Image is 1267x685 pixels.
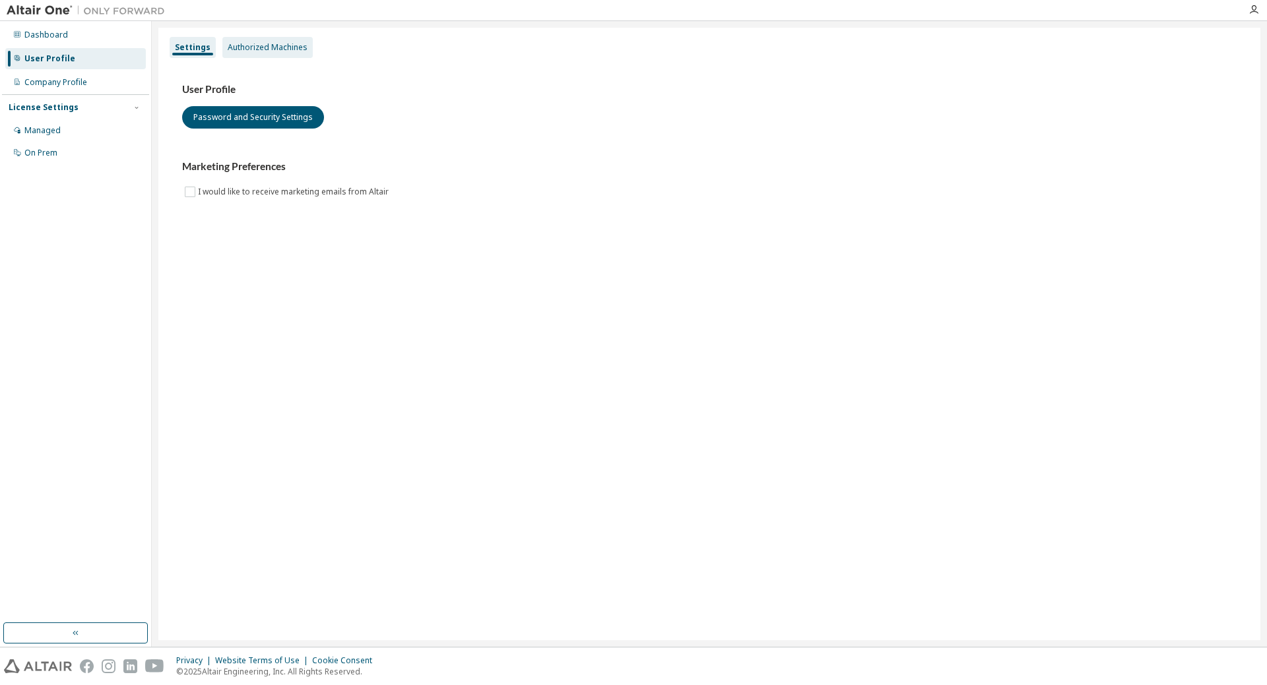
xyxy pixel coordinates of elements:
[215,655,312,666] div: Website Terms of Use
[9,102,79,113] div: License Settings
[312,655,380,666] div: Cookie Consent
[24,77,87,88] div: Company Profile
[80,659,94,673] img: facebook.svg
[4,659,72,673] img: altair_logo.svg
[24,125,61,136] div: Managed
[102,659,115,673] img: instagram.svg
[24,53,75,64] div: User Profile
[176,666,380,677] p: © 2025 Altair Engineering, Inc. All Rights Reserved.
[24,30,68,40] div: Dashboard
[7,4,172,17] img: Altair One
[198,184,391,200] label: I would like to receive marketing emails from Altair
[24,148,57,158] div: On Prem
[182,160,1237,173] h3: Marketing Preferences
[123,659,137,673] img: linkedin.svg
[145,659,164,673] img: youtube.svg
[182,83,1237,96] h3: User Profile
[228,42,308,53] div: Authorized Machines
[176,655,215,666] div: Privacy
[182,106,324,129] button: Password and Security Settings
[175,42,211,53] div: Settings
